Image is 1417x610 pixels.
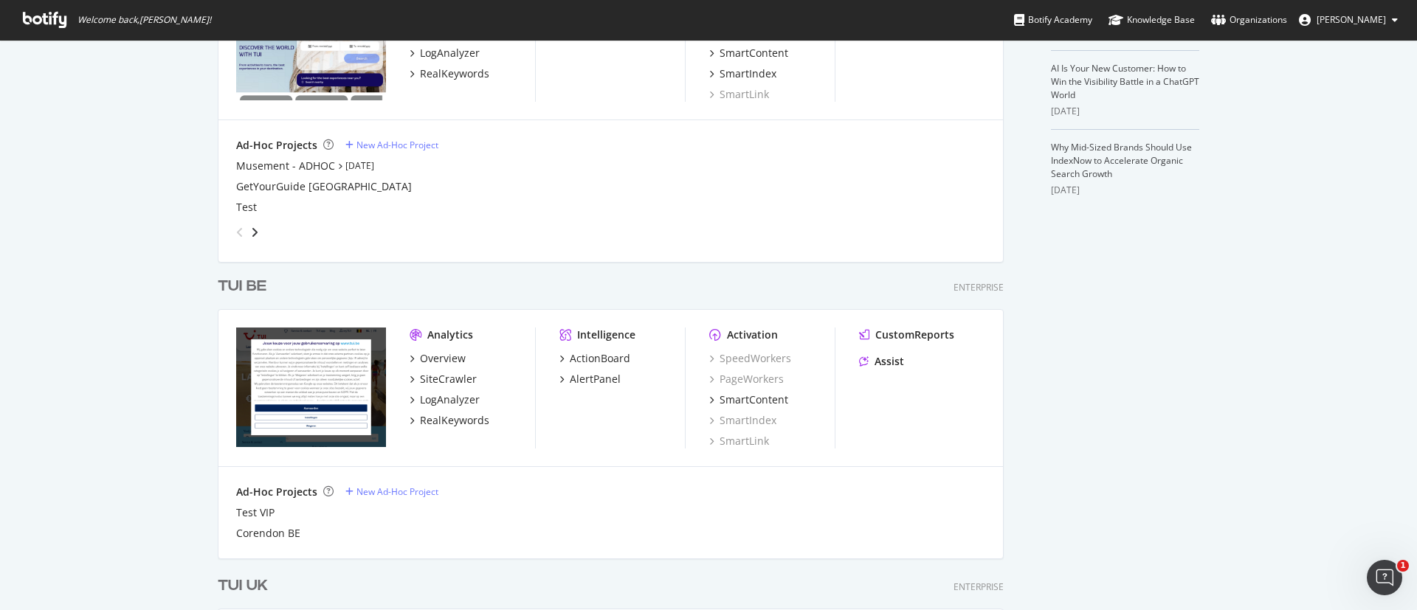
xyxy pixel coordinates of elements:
div: Knowledge Base [1109,13,1195,27]
a: SmartIndex [709,413,776,428]
div: Enterprise [954,580,1004,593]
div: Overview [420,351,466,366]
a: Assist [859,354,904,369]
a: Test [236,200,257,215]
span: 1 [1397,560,1409,572]
a: SiteCrawler [410,372,477,387]
a: [DATE] [345,159,374,172]
div: angle-left [230,221,249,244]
div: SmartIndex [720,66,776,81]
div: Intelligence [577,327,635,342]
div: SmartContent [720,392,788,407]
div: SiteCrawler [420,372,477,387]
a: AI Is Your New Customer: How to Win the Visibility Battle in a ChatGPT World [1051,62,1199,101]
div: New Ad-Hoc Project [356,485,438,498]
img: tui.be [236,327,386,447]
a: Corendon BE [236,526,300,541]
div: Assist [875,354,904,369]
div: [DATE] [1051,105,1199,118]
div: ActionBoard [570,351,630,366]
a: Overview [410,351,466,366]
div: LogAnalyzer [420,46,480,60]
a: PageWorkers [709,372,784,387]
a: Musement - ADHOC [236,159,335,173]
div: Activation [727,327,778,342]
div: RealKeywords [420,66,489,81]
a: SpeedWorkers [709,351,791,366]
a: SmartContent [709,46,788,60]
div: TUI UK [218,575,268,597]
iframe: Intercom live chat [1367,560,1402,595]
div: Botify Academy [1014,13,1092,27]
a: New Ad-Hoc Project [345,139,438,151]
div: LogAnalyzer [420,392,480,407]
span: Isobel Watson [1317,13,1386,26]
div: Ad-Hoc Projects [236,138,317,153]
a: New Ad-Hoc Project [345,485,438,498]
div: Analytics [427,327,473,342]
div: [DATE] [1051,184,1199,197]
div: CustomReports [875,327,954,342]
a: ActionBoard [559,351,630,366]
a: SmartLink [709,434,769,448]
div: Enterprise [954,281,1004,294]
a: TUI UK [218,575,274,597]
div: Ad-Hoc Projects [236,485,317,499]
a: TUI BE [218,276,272,297]
a: LogAnalyzer [410,46,480,60]
button: [PERSON_NAME] [1287,8,1410,32]
a: GetYourGuide [GEOGRAPHIC_DATA] [236,179,412,194]
span: Welcome back, [PERSON_NAME] ! [77,14,211,26]
a: AlertPanel [559,372,621,387]
a: SmartLink [709,87,769,102]
a: RealKeywords [410,413,489,428]
a: SmartContent [709,392,788,407]
a: Test VIP [236,505,275,520]
a: Why Mid-Sized Brands Should Use IndexNow to Accelerate Organic Search Growth [1051,141,1192,180]
div: RealKeywords [420,413,489,428]
a: SmartIndex [709,66,776,81]
div: SmartContent [720,46,788,60]
div: New Ad-Hoc Project [356,139,438,151]
a: CustomReports [859,327,954,342]
div: AlertPanel [570,372,621,387]
a: LogAnalyzer [410,392,480,407]
div: angle-right [249,225,260,240]
div: Organizations [1211,13,1287,27]
div: TUI BE [218,276,266,297]
a: RealKeywords [410,66,489,81]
